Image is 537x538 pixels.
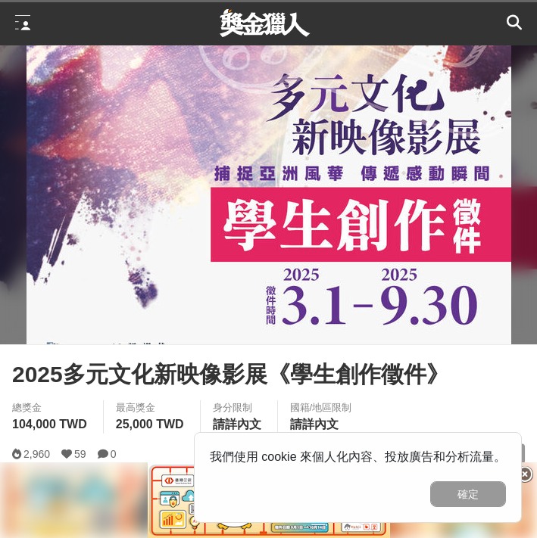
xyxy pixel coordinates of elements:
span: 總獎金 [12,400,91,415]
span: 25,000 TWD [116,418,184,431]
span: 請詳內文 [290,418,339,431]
span: 2025多元文化新映像影展《學生創作徵件》 [12,357,449,391]
img: Cover Image [27,45,511,344]
div: 身分限制 [213,400,265,415]
div: 國籍/地區限制 [290,400,352,415]
span: 我們使用 cookie 來個人化內容、投放廣告和分析流量。 [210,450,506,463]
span: 最高獎金 [116,400,188,415]
button: 確定 [430,481,506,507]
span: 104,000 TWD [12,418,87,431]
span: 2,960 [23,448,50,460]
span: 0 [111,448,117,460]
span: 59 [74,448,86,460]
img: b8fb364a-1126-4c00-bbce-b582c67468b3.png [148,462,390,538]
span: 請詳內文 [213,418,261,431]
